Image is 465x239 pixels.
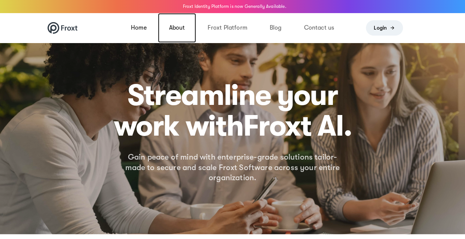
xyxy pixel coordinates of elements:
[98,152,367,183] h5: Gain peace of mind with enterprise-grade solutions tailor-made to secure and scale Froxt Software...
[243,111,351,142] span: Froxt AI.
[196,13,258,43] a: Froxt Platform
[366,20,403,36] a: Login
[48,22,77,34] img: Froxt Application
[158,13,196,43] a: About
[258,13,293,43] a: Blog
[293,13,345,43] a: Contact us
[120,13,158,43] a: Home
[48,22,77,34] a: Froxt Application Froxt Application Froxt Application Froxt Application Froxt Application
[98,80,367,142] h1: Streamline your work with
[374,25,387,31] span: Login
[183,2,286,11] p: Froxt Identity Platform is now Generally Available.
